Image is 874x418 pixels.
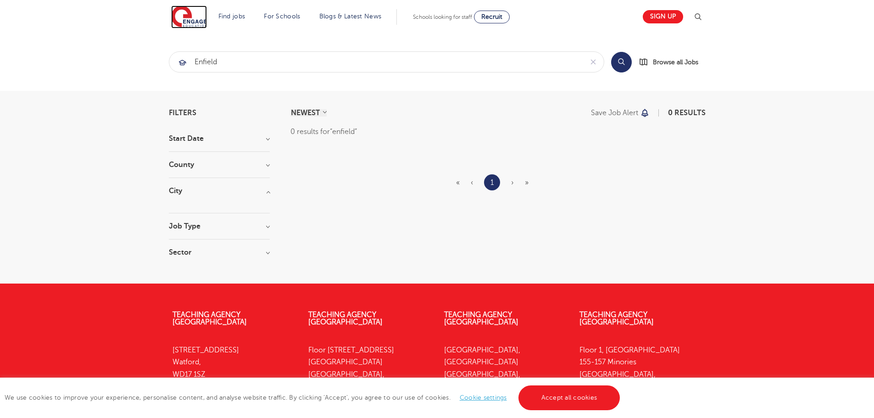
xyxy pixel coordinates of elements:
[264,13,300,20] a: For Schools
[518,385,620,410] a: Accept all cookies
[169,51,604,72] div: Submit
[319,13,382,20] a: Blogs & Latest News
[444,344,566,417] p: [GEOGRAPHIC_DATA], [GEOGRAPHIC_DATA] [GEOGRAPHIC_DATA], LS1 5SH 0113 323 7633
[579,344,701,417] p: Floor 1, [GEOGRAPHIC_DATA] 155-157 Minories [GEOGRAPHIC_DATA], EC3N 1LJ 0333 150 8020
[474,11,510,23] a: Recruit
[490,177,494,189] a: 1
[639,57,706,67] a: Browse all Jobs
[591,109,650,117] button: Save job alert
[591,109,638,117] p: Save job alert
[169,109,196,117] span: Filters
[579,311,654,326] a: Teaching Agency [GEOGRAPHIC_DATA]
[456,178,460,187] span: «
[668,109,706,117] span: 0 results
[511,178,514,187] span: ›
[169,249,270,256] h3: Sector
[460,394,507,401] a: Cookie settings
[290,126,706,138] div: 0 results for
[643,10,683,23] a: Sign up
[171,6,207,28] img: Engage Education
[169,223,270,230] h3: Job Type
[308,311,383,326] a: Teaching Agency [GEOGRAPHIC_DATA]
[525,178,529,187] span: »
[444,311,518,326] a: Teaching Agency [GEOGRAPHIC_DATA]
[413,14,472,20] span: Schools looking for staff
[218,13,245,20] a: Find jobs
[653,57,698,67] span: Browse all Jobs
[611,52,632,72] button: Search
[471,178,473,187] span: ‹
[173,344,295,404] p: [STREET_ADDRESS] Watford, WD17 1SZ 01923 281040
[330,128,357,136] q: enfield
[308,344,430,417] p: Floor [STREET_ADDRESS] [GEOGRAPHIC_DATA] [GEOGRAPHIC_DATA], BN1 3XF 01273 447633
[169,187,270,195] h3: City
[169,135,270,142] h3: Start Date
[169,161,270,168] h3: County
[169,52,583,72] input: Submit
[583,52,604,72] button: Clear
[5,394,622,401] span: We use cookies to improve your experience, personalise content, and analyse website traffic. By c...
[173,311,247,326] a: Teaching Agency [GEOGRAPHIC_DATA]
[481,13,502,20] span: Recruit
